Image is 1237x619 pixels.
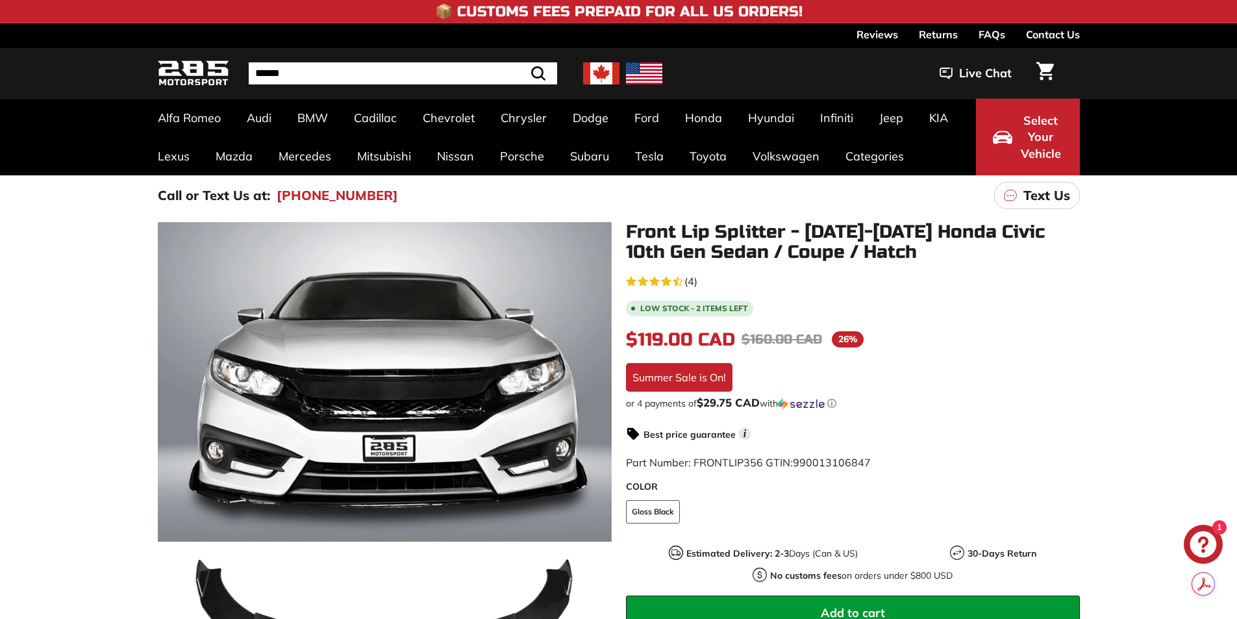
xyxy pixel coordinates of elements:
[145,137,203,175] a: Lexus
[968,548,1036,559] strong: 30-Days Return
[643,429,736,440] strong: Best price guarantee
[739,427,751,440] span: i
[626,272,1080,289] a: 4.3 rating (4 votes)
[686,548,789,559] strong: Estimated Delivery: 2-3
[626,480,1080,494] label: COLOR
[424,137,487,175] a: Nissan
[622,137,677,175] a: Tesla
[916,99,961,137] a: KIA
[770,569,953,583] p: on orders under $800 USD
[626,397,1080,410] div: or 4 payments of$29.75 CADwithSezzle Click to learn more about Sezzle
[1026,23,1080,45] a: Contact Us
[626,456,871,469] span: Part Number: FRONTLIP356 GTIN:
[832,137,917,175] a: Categories
[410,99,488,137] a: Chevrolet
[626,329,735,351] span: $119.00 CAD
[923,57,1029,90] button: Live Chat
[686,547,858,561] p: Days (Can & US)
[677,137,740,175] a: Toyota
[866,99,916,137] a: Jeep
[203,137,266,175] a: Mazda
[145,99,234,137] a: Alfa Romeo
[1023,186,1070,205] p: Text Us
[740,137,832,175] a: Volkswagen
[742,331,822,347] span: $160.00 CAD
[856,23,898,45] a: Reviews
[344,137,424,175] a: Mitsubishi
[919,23,958,45] a: Returns
[557,137,622,175] a: Subaru
[626,222,1080,262] h1: Front Lip Splitter - [DATE]-[DATE] Honda Civic 10th Gen Sedan / Coupe / Hatch
[234,99,284,137] a: Audi
[435,4,803,19] h4: 📦 Customs Fees Prepaid for All US Orders!
[560,99,621,137] a: Dodge
[487,137,557,175] a: Porsche
[640,305,748,312] span: Low stock - 2 items left
[284,99,341,137] a: BMW
[626,397,1080,410] div: or 4 payments of with
[266,137,344,175] a: Mercedes
[793,456,871,469] span: 990013106847
[277,186,398,205] a: [PHONE_NUMBER]
[626,363,732,392] div: Summer Sale is On!
[778,398,825,410] img: Sezzle
[249,62,557,84] input: Search
[735,99,807,137] a: Hyundai
[158,186,270,205] p: Call or Text Us at:
[832,331,864,347] span: 26%
[672,99,735,137] a: Honda
[994,182,1080,209] a: Text Us
[621,99,672,137] a: Ford
[959,65,1012,82] span: Live Chat
[807,99,866,137] a: Infiniti
[1029,51,1062,95] a: Cart
[697,396,760,409] span: $29.75 CAD
[770,570,842,581] strong: No customs fees
[979,23,1005,45] a: FAQs
[1019,112,1063,162] span: Select Your Vehicle
[684,273,697,289] span: (4)
[488,99,560,137] a: Chrysler
[976,99,1080,175] button: Select Your Vehicle
[1180,525,1227,567] inbox-online-store-chat: Shopify online store chat
[158,58,229,89] img: Logo_285_Motorsport_areodynamics_components
[341,99,410,137] a: Cadillac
